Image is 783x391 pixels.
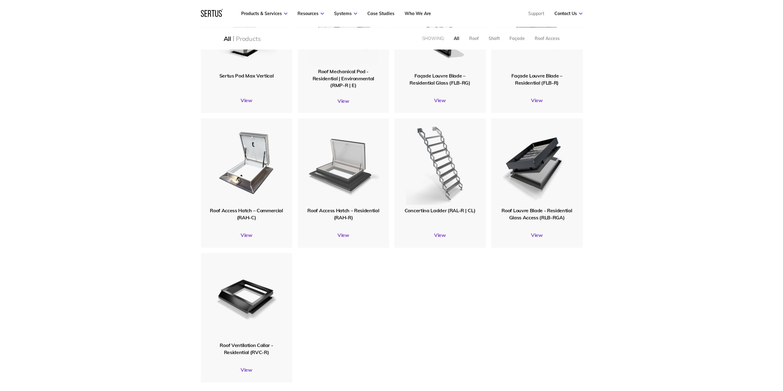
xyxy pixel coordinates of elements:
a: View [201,97,292,103]
a: View [201,232,292,238]
div: All [224,35,231,42]
iframe: Chat Widget [672,320,783,391]
span: Concertina Ladder (RAL-R | CL) [405,207,475,213]
div: All [454,36,459,41]
div: Shaft [489,36,500,41]
a: Case Studies [367,11,394,16]
span: Roof Access Hatch – Residential (RAH-R) [307,207,379,220]
div: Products [236,35,261,42]
span: Roof Ventilation Collar - Residential (RVC-R) [220,342,273,355]
div: Façade [509,36,525,41]
a: Products & Services [241,11,287,16]
div: Showing: [422,36,445,41]
span: Roof Louvre Blade - Residential Glass Access (RLB-RGA) [501,207,572,220]
div: Roof Access [535,36,560,41]
a: View [298,232,389,238]
a: Resources [298,11,324,16]
a: Contact Us [554,11,582,16]
a: View [491,232,583,238]
span: Façade Louvre Blade – Residential Glass (FLB-RG) [409,73,470,86]
span: Roof Access Hatch – Commercial (RAH-C) [210,207,283,220]
a: Who We Are [405,11,431,16]
span: Roof Mechanical Pod - Residential | Environmental (RMP-R | E) [313,68,374,88]
span: Façade Louvre Blade – Residential (FLB-R) [511,73,562,86]
span: Sertus Pod Max Vertical [219,73,274,79]
a: View [491,97,583,103]
a: View [394,232,486,238]
a: Systems [334,11,357,16]
a: View [394,97,486,103]
div: Roof [469,36,479,41]
a: View [201,367,292,373]
a: Support [528,11,544,16]
a: View [298,98,389,104]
